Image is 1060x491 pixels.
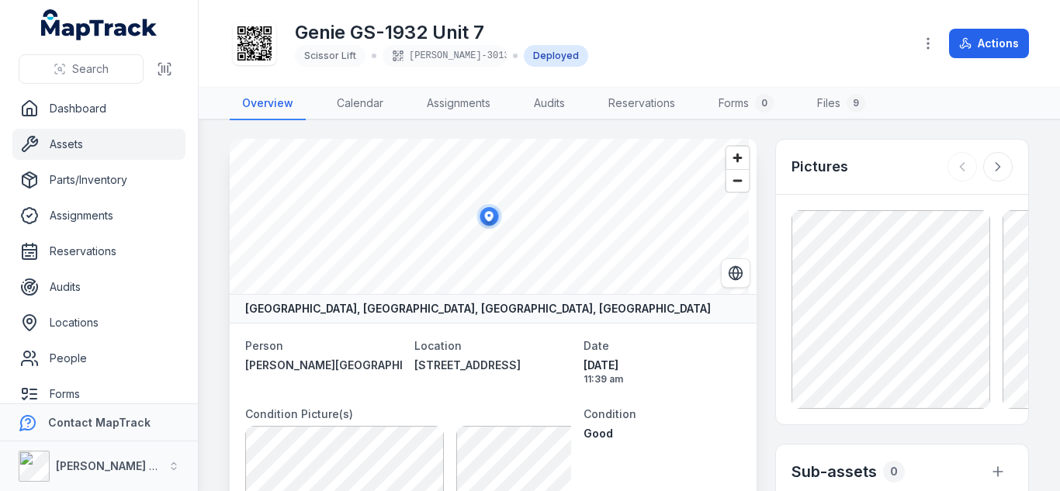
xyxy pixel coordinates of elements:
[245,339,283,352] span: Person
[706,88,786,120] a: Forms0
[596,88,688,120] a: Reservations
[12,307,185,338] a: Locations
[230,88,306,120] a: Overview
[230,139,749,294] canvas: Map
[414,339,462,352] span: Location
[295,20,588,45] h1: Genie GS-1932 Unit 7
[792,461,877,482] h2: Sub-assets
[755,94,774,112] div: 0
[41,9,158,40] a: MapTrack
[56,459,164,472] strong: [PERSON_NAME] Air
[584,339,609,352] span: Date
[584,358,740,373] span: [DATE]
[524,45,588,67] div: Deployed
[792,156,848,178] h3: Pictures
[12,93,185,124] a: Dashboard
[726,147,749,169] button: Zoom in
[414,358,521,372] span: [STREET_ADDRESS]
[883,461,905,482] div: 0
[324,88,396,120] a: Calendar
[245,301,711,316] strong: [GEOGRAPHIC_DATA], [GEOGRAPHIC_DATA], [GEOGRAPHIC_DATA], [GEOGRAPHIC_DATA]
[721,258,750,288] button: Switch to Satellite View
[72,61,109,77] span: Search
[12,129,185,160] a: Assets
[805,88,878,120] a: Files9
[383,45,507,67] div: [PERSON_NAME]-3013
[726,169,749,192] button: Zoom out
[245,358,402,373] a: [PERSON_NAME][GEOGRAPHIC_DATA]
[521,88,577,120] a: Audits
[245,407,353,420] span: Condition Picture(s)
[304,50,356,61] span: Scissor Lift
[12,236,185,267] a: Reservations
[12,164,185,195] a: Parts/Inventory
[584,373,740,386] span: 11:39 am
[584,427,613,440] span: Good
[48,416,151,429] strong: Contact MapTrack
[12,271,185,303] a: Audits
[414,88,503,120] a: Assignments
[414,358,571,373] a: [STREET_ADDRESS]
[12,343,185,374] a: People
[12,379,185,410] a: Forms
[847,94,865,112] div: 9
[949,29,1029,58] button: Actions
[584,407,636,420] span: Condition
[12,200,185,231] a: Assignments
[584,358,740,386] time: 14/08/2025, 11:39:44 am
[19,54,144,84] button: Search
